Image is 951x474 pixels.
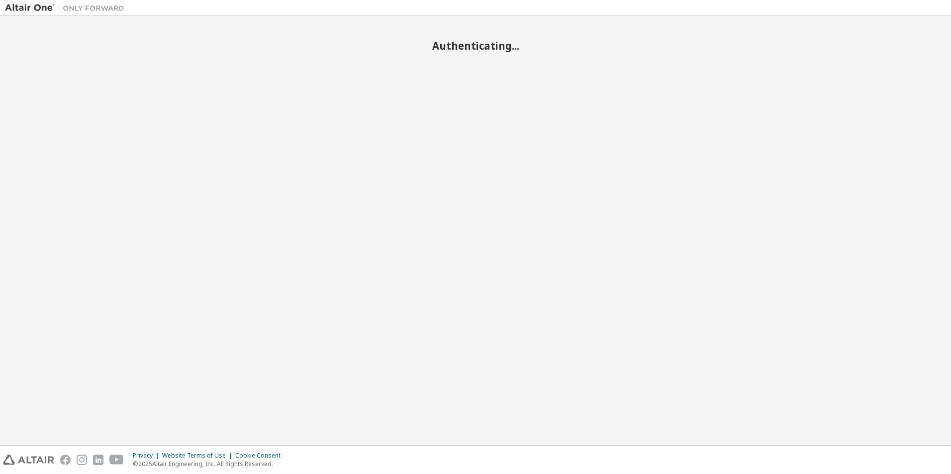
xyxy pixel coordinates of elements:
[3,455,54,465] img: altair_logo.svg
[162,452,235,460] div: Website Terms of Use
[133,460,286,468] p: © 2025 Altair Engineering, Inc. All Rights Reserved.
[235,452,286,460] div: Cookie Consent
[5,39,946,52] h2: Authenticating...
[133,452,162,460] div: Privacy
[77,455,87,465] img: instagram.svg
[5,3,129,13] img: Altair One
[60,455,71,465] img: facebook.svg
[93,455,103,465] img: linkedin.svg
[109,455,124,465] img: youtube.svg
